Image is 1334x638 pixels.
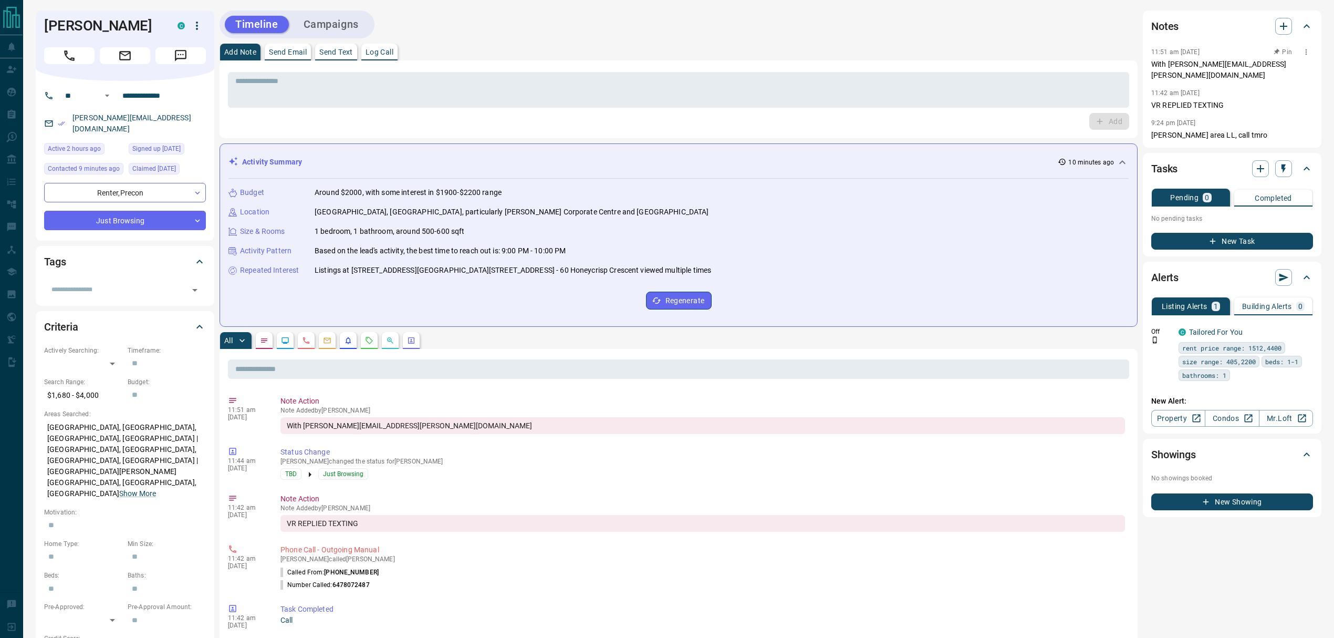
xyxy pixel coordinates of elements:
h2: Notes [1151,18,1179,35]
p: New Alert: [1151,396,1313,407]
svg: Lead Browsing Activity [281,336,289,345]
p: [GEOGRAPHIC_DATA], [GEOGRAPHIC_DATA], [GEOGRAPHIC_DATA], [GEOGRAPHIC_DATA] | [GEOGRAPHIC_DATA], [... [44,419,206,502]
div: Notes [1151,14,1313,39]
a: Condos [1205,410,1259,427]
p: [GEOGRAPHIC_DATA], [GEOGRAPHIC_DATA], particularly [PERSON_NAME] Corporate Centre and [GEOGRAPHIC... [315,207,709,218]
p: Motivation: [44,508,206,517]
a: [PERSON_NAME][EMAIL_ADDRESS][DOMAIN_NAME] [72,114,191,133]
p: Note Action [280,396,1125,407]
div: Alerts [1151,265,1313,290]
button: Campaigns [293,16,369,33]
p: Beds: [44,571,122,580]
div: Tags [44,249,206,274]
p: 11:44 am [228,457,265,465]
button: Show More [119,488,156,499]
span: Claimed [DATE] [132,163,176,174]
svg: Notes [260,336,268,345]
p: Task Completed [280,604,1125,615]
span: [PHONE_NUMBER] [324,569,379,576]
p: No pending tasks [1151,211,1313,227]
p: 11:42 am [DATE] [1151,89,1200,97]
span: Email [100,47,150,64]
p: 1 [1214,303,1218,310]
p: 0 [1298,303,1302,310]
svg: Listing Alerts [344,336,352,345]
h2: Tags [44,253,66,270]
h1: [PERSON_NAME] [44,17,162,34]
p: Call [280,615,1125,626]
p: Send Email [269,48,307,56]
p: Size & Rooms [240,226,285,237]
h2: Showings [1151,446,1196,463]
a: Tailored For You [1189,328,1243,336]
p: Log Call [366,48,393,56]
svg: Requests [365,336,373,345]
svg: Agent Actions [407,336,415,345]
span: bathrooms: 1 [1182,370,1226,380]
p: Timeframe: [128,346,206,355]
p: Baths: [128,571,206,580]
button: Pin [1268,47,1298,57]
p: $1,680 - $4,000 [44,387,122,404]
div: Just Browsing [44,211,206,230]
button: Regenerate [646,292,712,310]
p: Listings at [STREET_ADDRESS][GEOGRAPHIC_DATA][STREET_ADDRESS] - 60 Honeycrisp Crescent viewed mul... [315,265,711,276]
span: Just Browsing [323,469,363,479]
p: Around $2000, with some interest in $1900-$2200 range [315,187,502,198]
button: New Task [1151,233,1313,250]
p: Building Alerts [1242,303,1292,310]
button: Open [187,283,202,297]
svg: Emails [323,336,331,345]
p: Note Action [280,493,1125,505]
h2: Criteria [44,318,78,335]
div: Activity Summary10 minutes ago [228,152,1129,172]
p: [DATE] [228,562,265,570]
svg: Email Verified [58,120,65,127]
p: Areas Searched: [44,409,206,419]
div: Criteria [44,314,206,339]
p: VR REPLIED TEXTING [1151,100,1313,111]
p: Pre-Approved: [44,602,122,612]
p: No showings booked [1151,474,1313,483]
span: Active 2 hours ago [48,143,101,154]
span: TBD [285,469,297,479]
p: Listing Alerts [1162,303,1207,310]
a: Property [1151,410,1205,427]
div: Mon Jul 08 2024 [129,143,206,158]
p: [PERSON_NAME] changed the status for [PERSON_NAME] [280,458,1125,465]
span: Signed up [DATE] [132,143,181,154]
p: Send Text [319,48,353,56]
p: 11:51 am [228,406,265,414]
span: size range: 405,2200 [1182,356,1256,367]
div: VR REPLIED TEXTING [280,515,1125,532]
p: Status Change [280,447,1125,458]
h2: Tasks [1151,160,1177,177]
p: Activity Pattern [240,245,291,256]
p: Location [240,207,269,218]
div: With [PERSON_NAME][EMAIL_ADDRESS][PERSON_NAME][DOMAIN_NAME] [280,417,1125,434]
span: 6478072487 [332,581,370,589]
p: Pre-Approval Amount: [128,602,206,612]
p: 11:51 am [DATE] [1151,48,1200,56]
span: rent price range: 1512,4400 [1182,343,1281,353]
p: [PERSON_NAME] called [PERSON_NAME] [280,555,1125,563]
button: Timeline [225,16,289,33]
p: 11:42 am [228,504,265,511]
p: Home Type: [44,539,122,549]
div: Sat Jun 28 2025 [129,163,206,178]
p: Min Size: [128,539,206,549]
h2: Alerts [1151,269,1179,286]
button: New Showing [1151,493,1313,510]
p: [DATE] [228,465,265,472]
span: Call [44,47,95,64]
p: Phone Call - Outgoing Manual [280,544,1125,555]
p: Repeated Interest [240,265,299,276]
p: [DATE] [228,511,265,519]
div: Tasks [1151,156,1313,181]
div: Showings [1151,442,1313,467]
p: All [224,337,233,344]
p: Based on the lead's activity, the best time to reach out is: 9:00 PM - 10:00 PM [315,245,566,256]
p: 10 minutes ago [1068,158,1114,167]
svg: Opportunities [386,336,394,345]
a: Mr.Loft [1259,410,1313,427]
